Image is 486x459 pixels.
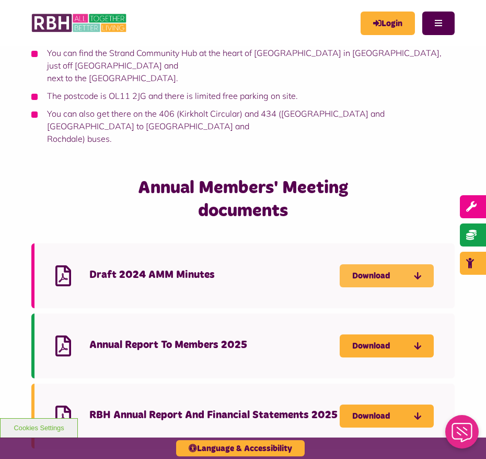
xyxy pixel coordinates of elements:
[340,334,434,357] a: Download Annual Report To Members 2025
[31,89,455,102] li: The postcode is OL11 2JG and there is limited free parking on site.
[89,338,340,352] h4: Annual Report To Members 2025
[340,405,434,428] a: Download RBH Annual Report And Financial Statements 2025
[176,440,305,456] button: Language & Accessibility
[89,268,340,282] h4: Draft 2024 AMM Minutes
[340,264,434,287] a: Download Draft 2024 AMM Minutes
[422,12,455,35] button: Navigation
[102,176,384,222] h3: Annual Members' Meeting documents
[31,10,128,36] img: RBH
[89,408,340,422] h4: RBH Annual Report And Financial Statements 2025
[439,412,486,459] iframe: Netcall Web Assistant for live chat
[31,107,455,145] li: You can also get there on the 406 (Kirkholt Circular) and 434 ([GEOGRAPHIC_DATA] and [GEOGRAPHIC_...
[361,12,415,35] a: MyRBH
[31,47,455,84] li: You can find the Strand Community Hub at the heart of [GEOGRAPHIC_DATA] in [GEOGRAPHIC_DATA], jus...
